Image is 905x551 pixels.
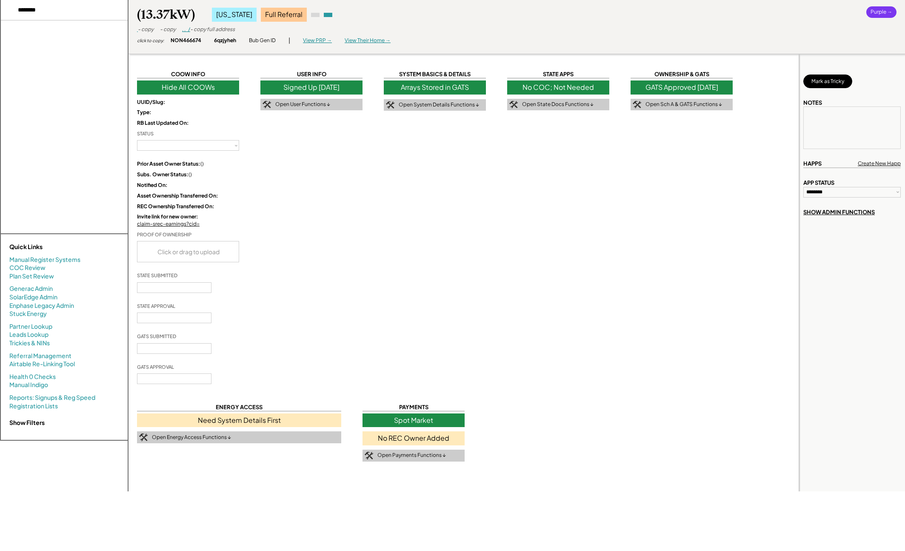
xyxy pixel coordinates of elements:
a: Reports: Signups & Reg Speed [9,393,95,402]
div: GATS Approved [DATE] [631,80,733,94]
div: Open System Details Functions ↓ [399,101,479,109]
div: HAPPS [803,160,822,167]
div: NOTES [803,99,822,106]
strong: Subs. Owner Status: [137,171,188,178]
strong: Invite link for new owner: [137,213,198,220]
div: GATS SUBMITTED [137,333,176,339]
button: Mark as Tricky [803,75,852,88]
img: tool-icon.png [139,433,148,441]
a: Leads Lookup [9,330,49,339]
div: COOW INFO [137,70,239,78]
strong: RB Last Updated On: [137,120,189,126]
div: Need System Details First [137,413,341,427]
a: Registration Lists [9,402,58,410]
div: - copy [160,26,176,33]
div: PROOF OF OWNERSHIP [137,231,191,238]
div: STATE APPROVAL [137,303,175,309]
a: Plan Set Review [9,272,54,281]
a: Stuck Energy [9,310,47,318]
div: STATUS [137,130,154,137]
div: Hide All COOWs [137,80,239,94]
div: 6qzjyheh [214,37,236,44]
img: tool-icon.png [263,101,271,109]
a: Enphase Legacy Admin [9,301,74,310]
div: Arrays Stored in GATS [384,80,486,94]
div: Open Payments Functions ↓ [377,452,446,459]
div: ENERGY ACCESS [137,403,341,411]
div: Bub Gen ID [249,37,276,44]
div: View PRP → [303,37,332,44]
div: Create New Happ [858,160,901,167]
div: Open Energy Access Functions ↓ [152,434,231,441]
div: STATE SUBMITTED [137,272,177,278]
strong: REC Ownership Transferred On: [137,203,214,209]
a: Health 0 Checks [9,373,56,381]
div: USER INFO [260,70,363,78]
strong: UUID/Slug: [137,99,166,105]
div: | [288,36,290,45]
div: (13.37kW) [137,6,195,23]
div: Signed Up [DATE] [260,80,363,94]
a: SolarEdge Admin [9,293,57,301]
div: No COC; Not Needed [507,80,609,94]
strong: Notified On: [137,182,168,188]
a: Trickies & NINs [9,339,50,347]
div: Quick Links [9,243,94,251]
strong: Prior Asset Owner Status: [137,161,200,167]
div: Open State Docs Functions ↓ [522,101,594,108]
img: tool-icon.png [509,101,518,109]
div: Spot Market [363,413,465,427]
u: claim-srec-earnings?cid= [137,221,200,227]
div: click to copy: [137,37,164,43]
a: Manual Indigo [9,381,48,389]
a: Generac Admin [9,284,53,293]
div: - copy [138,26,154,33]
a: Airtable Re-Linking Tool [9,360,75,368]
div: Click or drag to upload [137,241,240,262]
div: NON466674 [171,37,201,44]
img: tool-icon.png [386,101,394,109]
strong: Asset Ownership Transferred On: [137,192,218,199]
div: No REC Owner Added [363,431,465,445]
div: PAYMENTS [363,403,465,411]
a: Manual Register Systems [9,255,80,264]
div: Purple → [866,6,896,18]
a: , , / [182,26,190,32]
div: SHOW ADMIN FUNCTIONS [803,208,875,216]
a: Referral Management [9,352,71,360]
a: COC Review [9,264,46,272]
div: Full Referral [261,8,307,21]
img: tool-icon.png [633,101,641,109]
img: tool-icon.png [365,452,373,459]
div: OWNERSHIP & GATS [631,70,733,78]
div: Open User Functions ↓ [275,101,330,108]
div: () [137,161,239,168]
div: () [137,171,239,178]
div: View Their Home → [345,37,391,44]
strong: Type: [137,109,151,115]
div: Open Sch A & GATS Functions ↓ [645,101,722,108]
strong: Show Filters [9,419,45,426]
div: [US_STATE] [212,8,257,21]
a: Partner Lookup [9,322,52,331]
div: - copy full address [190,26,235,33]
div: GATS APPROVAL [137,364,174,370]
div: APP STATUS [803,179,834,187]
div: SYSTEM BASICS & DETAILS [384,70,486,78]
div: STATE APPS [507,70,609,78]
